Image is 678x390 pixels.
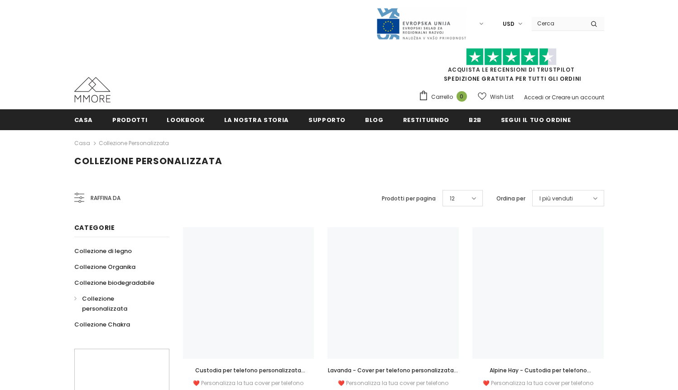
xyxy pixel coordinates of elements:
[490,93,514,102] span: Wish List
[195,366,305,384] span: Custodia per telefono personalizzata biodegradabile - nera
[74,243,132,259] a: Collezione di legno
[457,91,467,102] span: 0
[418,90,471,104] a: Carrello 0
[91,193,120,203] span: Raffina da
[74,275,154,291] a: Collezione biodegradabile
[112,109,147,130] a: Prodotti
[99,139,169,147] a: Collezione personalizzata
[74,138,90,149] a: Casa
[74,247,132,255] span: Collezione di legno
[82,294,127,313] span: Collezione personalizzata
[532,17,584,30] input: Search Site
[74,317,130,332] a: Collezione Chakra
[382,194,436,203] label: Prodotti per pagina
[74,116,93,124] span: Casa
[376,19,466,27] a: Javni Razpis
[469,116,481,124] span: B2B
[74,223,115,232] span: Categorie
[503,19,515,29] span: USD
[501,116,571,124] span: Segui il tuo ordine
[403,109,449,130] a: Restituendo
[167,109,204,130] a: Lookbook
[478,89,514,105] a: Wish List
[376,7,466,40] img: Javni Razpis
[472,366,604,375] a: Alpine Hay - Custodia per telefono personalizzata - Regalo personalizzato
[450,194,455,203] span: 12
[183,366,314,375] a: Custodia per telefono personalizzata biodegradabile - nera
[74,109,93,130] a: Casa
[74,320,130,329] span: Collezione Chakra
[365,116,384,124] span: Blog
[483,366,593,384] span: Alpine Hay - Custodia per telefono personalizzata - Regalo personalizzato
[403,116,449,124] span: Restituendo
[552,93,604,101] a: Creare un account
[418,52,604,83] span: SPEDIZIONE GRATUITA PER TUTTI GLI ORDINI
[167,116,204,124] span: Lookbook
[74,278,154,287] span: Collezione biodegradabile
[327,366,459,375] a: Lavanda - Cover per telefono personalizzata - Regalo personalizzato
[431,93,453,102] span: Carrello
[539,194,573,203] span: I più venduti
[496,194,525,203] label: Ordina per
[112,116,147,124] span: Prodotti
[308,116,346,124] span: supporto
[74,291,159,317] a: Collezione personalizzata
[469,109,481,130] a: B2B
[308,109,346,130] a: supporto
[224,116,289,124] span: La nostra storia
[74,77,111,102] img: Casi MMORE
[328,366,458,384] span: Lavanda - Cover per telefono personalizzata - Regalo personalizzato
[524,93,543,101] a: Accedi
[501,109,571,130] a: Segui il tuo ordine
[365,109,384,130] a: Blog
[74,155,222,167] span: Collezione personalizzata
[545,93,550,101] span: or
[448,66,575,73] a: Acquista le recensioni di TrustPilot
[224,109,289,130] a: La nostra storia
[466,48,557,66] img: Fidati di Pilot Stars
[74,263,135,271] span: Collezione Organika
[74,259,135,275] a: Collezione Organika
